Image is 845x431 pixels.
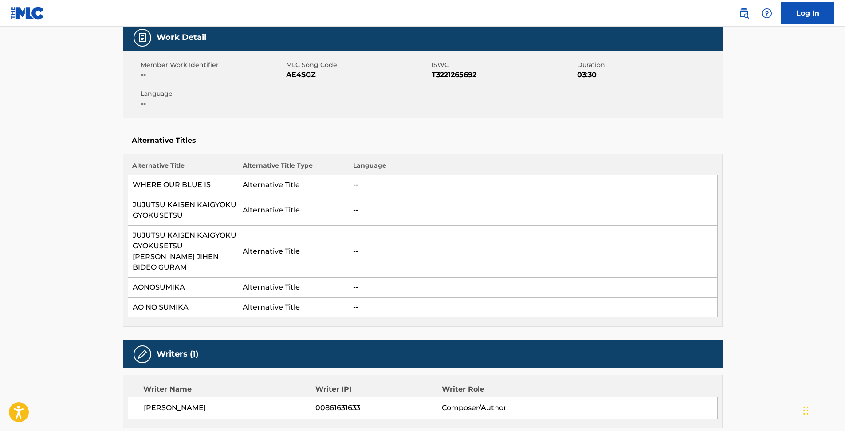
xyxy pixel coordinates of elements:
span: Duration [577,60,720,70]
span: [PERSON_NAME] [144,403,316,413]
th: Alternative Title Type [238,161,349,175]
span: Language [141,89,284,98]
td: -- [349,175,717,195]
div: Writer IPI [315,384,442,395]
span: -- [141,98,284,109]
span: Composer/Author [442,403,557,413]
h5: Work Detail [157,32,206,43]
th: Alternative Title [128,161,238,175]
span: MLC Song Code [286,60,429,70]
span: 00861631633 [315,403,441,413]
span: ISWC [432,60,575,70]
h5: Writers (1) [157,349,198,359]
td: -- [349,298,717,317]
iframe: Chat Widget [801,388,845,431]
span: Member Work Identifier [141,60,284,70]
span: AE4SGZ [286,70,429,80]
img: Writers [137,349,148,360]
td: JUJUTSU KAISEN KAIGYOKU GYOKUSETSU [128,195,238,226]
h5: Alternative Titles [132,136,714,145]
span: T3221265692 [432,70,575,80]
th: Language [349,161,717,175]
td: Alternative Title [238,226,349,278]
img: search [739,8,749,19]
td: -- [349,278,717,298]
div: Help [758,4,776,22]
a: Public Search [735,4,753,22]
div: Writer Name [143,384,316,395]
td: Alternative Title [238,278,349,298]
td: -- [349,195,717,226]
span: -- [141,70,284,80]
td: -- [349,226,717,278]
td: JUJUTSU KAISEN KAIGYOKU GYOKUSETSU [PERSON_NAME] JIHEN BIDEO GURAM [128,226,238,278]
img: help [762,8,772,19]
td: AO NO SUMIKA [128,298,238,317]
td: AONOSUMIKA [128,278,238,298]
td: WHERE OUR BLUE IS [128,175,238,195]
img: Work Detail [137,32,148,43]
div: Writer Role [442,384,557,395]
div: ドラッグ [803,397,809,424]
div: チャットウィジェット [801,388,845,431]
td: Alternative Title [238,195,349,226]
span: 03:30 [577,70,720,80]
a: Log In [781,2,834,24]
td: Alternative Title [238,175,349,195]
img: MLC Logo [11,7,45,20]
td: Alternative Title [238,298,349,317]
